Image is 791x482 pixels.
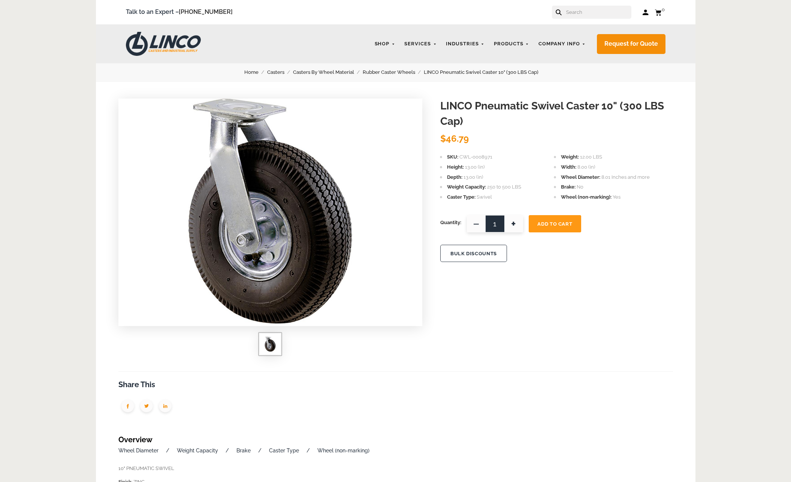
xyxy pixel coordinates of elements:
a: Log in [643,9,649,16]
span: Width [561,164,576,170]
a: Brake [236,448,251,454]
span: 250 to 500 LBS [487,184,521,190]
span: 0 [662,7,665,12]
a: Caster Type [269,448,299,454]
span: Talk to an Expert – [126,7,233,17]
span: 13.00 (in) [465,164,484,170]
img: LINCO CASTERS & INDUSTRIAL SUPPLY [126,32,201,56]
a: / [307,448,310,454]
span: + [504,215,523,232]
input: Search [565,6,631,19]
span: Wheel (non-marking) [561,194,612,200]
span: Wheel Diameter [561,174,600,180]
span: Yes [613,194,621,200]
span: 8.00 (in) [577,164,595,170]
h3: Share This [118,379,673,390]
span: Height [447,164,464,170]
h1: LINCO Pneumatic Swivel Caster 10" (300 LBS Cap) [440,99,673,129]
span: Weight [561,154,579,160]
span: SKU [447,154,458,160]
a: / [166,448,169,454]
span: Weight Capacity [447,184,486,190]
img: LINCO Pneumatic Swivel Caster 10" (300 LBS Cap) [158,99,383,323]
img: LINCO Pneumatic Swivel Caster 10" (300 LBS Cap) [263,337,278,352]
span: No [577,184,583,190]
p: 10" PNEUMATIC SWIVEL [118,464,673,473]
button: BULK DISCOUNTS [440,245,507,262]
span: Swivel [477,194,492,200]
span: Depth [447,174,462,180]
a: Products [490,37,533,51]
a: Wheel Diameter [118,448,158,454]
a: Wheel (non-marking) [317,448,369,454]
span: $46.79 [440,133,469,144]
a: [PHONE_NUMBER] [179,8,233,15]
button: Add To Cart [529,215,581,232]
span: 8.01 Inches and more [601,174,650,180]
span: — [467,215,486,232]
span: Quantity [440,215,461,230]
a: Company Info [535,37,589,51]
a: Weight Capacity [177,448,218,454]
a: / [226,448,229,454]
span: Brake [561,184,576,190]
a: Casters By Wheel Material [293,68,363,76]
a: Casters [267,68,293,76]
a: Request for Quote [597,34,665,54]
span: Caster Type [447,194,475,200]
span: 12.00 LBS [580,154,602,160]
span: 13.00 (in) [464,174,483,180]
a: / [258,448,262,454]
span: Add To Cart [537,221,572,227]
a: Shop [371,37,399,51]
a: Industries [442,37,488,51]
a: Rubber Caster Wheels [363,68,424,76]
img: group-1949.png [137,398,156,416]
img: group-1951.png [156,398,175,416]
a: Overview [118,435,153,444]
img: group-1950.png [118,398,137,416]
a: Home [244,68,267,76]
a: 0 [655,7,665,17]
span: CWL-0008971 [459,154,492,160]
a: LINCO Pneumatic Swivel Caster 10" (300 LBS Cap) [424,68,547,76]
a: Services [401,37,440,51]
